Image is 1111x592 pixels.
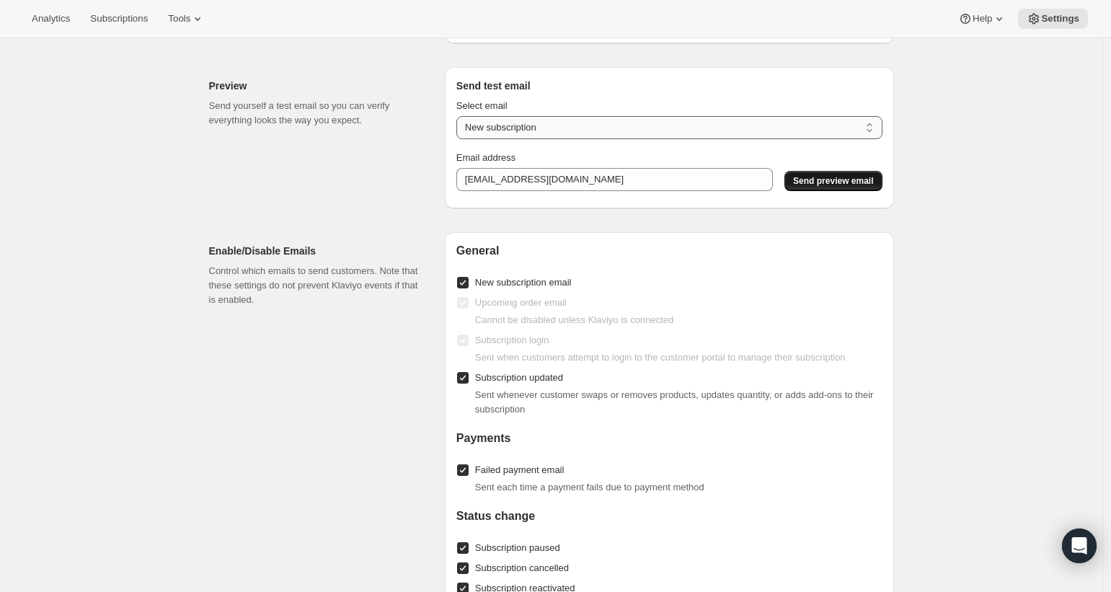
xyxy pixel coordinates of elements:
span: New subscription email [475,277,572,288]
span: Send preview email [793,175,873,187]
p: Control which emails to send customers. Note that these settings do not prevent Klaviyo events if... [209,264,422,307]
span: Subscriptions [90,13,148,25]
span: Upcoming order email [475,297,567,308]
span: Sent whenever customer swaps or removes products, updates quantity, or adds add-ons to their subs... [475,389,874,415]
button: Subscriptions [81,9,156,29]
span: Subscription cancelled [475,562,569,573]
button: Send preview email [784,171,882,191]
div: Open Intercom Messenger [1062,529,1097,563]
h2: Preview [209,79,422,93]
span: Sent when customers attempt to login to the customer portal to manage their subscription [475,352,846,363]
span: Subscription login [475,335,549,345]
button: Tools [159,9,213,29]
h2: Status change [456,509,882,523]
span: Sent each time a payment fails due to payment method [475,482,704,492]
button: Settings [1018,9,1088,29]
span: Subscription paused [475,542,560,553]
span: Subscription updated [475,372,563,383]
button: Analytics [23,9,79,29]
span: Select email [456,100,508,111]
button: Help [950,9,1015,29]
span: Tools [168,13,190,25]
input: Enter email address to receive preview [456,168,773,191]
span: Email address [456,152,515,163]
span: Analytics [32,13,70,25]
span: Cannot be disabled unless Klaviyo is connected [475,314,673,325]
h2: Payments [456,431,882,446]
h2: Enable/Disable Emails [209,244,422,258]
h3: Send test email [456,79,882,93]
h2: General [456,244,882,258]
span: Settings [1041,13,1079,25]
span: Failed payment email [475,464,565,475]
p: Send yourself a test email so you can verify everything looks the way you expect. [209,99,422,128]
span: Help [973,13,992,25]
